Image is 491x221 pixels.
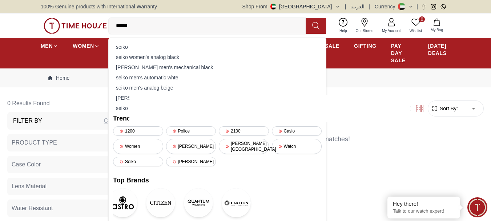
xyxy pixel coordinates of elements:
span: Help [337,28,350,33]
div: Clear [104,117,118,125]
a: Whatsapp [440,4,446,9]
span: Sort By: [438,105,458,112]
div: Seiko [113,157,163,166]
a: SALE [325,39,339,52]
img: Quantum [184,188,213,217]
a: PAY DAY SALE [391,39,414,67]
img: Astro [108,188,137,217]
div: 2100 [219,126,269,136]
div: Women [113,139,163,154]
a: [DATE] DEALS [428,39,450,60]
h2: Top Brands [113,175,322,185]
a: Home [48,74,69,82]
span: My Bag [428,27,446,33]
span: | [416,3,418,10]
div: seiko men's analog beige [113,83,322,93]
span: My Account [379,28,404,33]
a: Facebook [421,4,426,9]
div: seiko [113,42,322,52]
a: 0Wishlist [405,16,426,35]
a: Help [335,16,351,35]
button: Sort By: [431,105,458,112]
span: Wishlist [407,28,425,33]
div: Currency [375,3,398,10]
button: Lens Material [7,178,121,195]
img: Carlton [222,188,251,217]
div: seiko men's automatic red [113,103,322,113]
a: MEN [41,39,58,52]
a: GIFTING [354,39,377,52]
span: PRODUCT TYPE [12,138,57,147]
span: | [345,3,346,10]
span: [DATE] DEALS [428,42,450,57]
img: CITIZEN [146,188,175,217]
button: PRODUCT TYPE [7,134,121,151]
button: Case Color [7,156,121,173]
div: seiko women's analog black [113,52,322,62]
nav: Breadcrumb [41,68,450,87]
span: 0 [419,16,425,22]
div: 1200 [113,126,163,136]
div: [PERSON_NAME] [166,157,216,166]
span: Our Stores [353,28,376,33]
span: | [369,3,370,10]
div: Watch [272,139,322,154]
button: My Bag [426,17,447,34]
div: [PERSON_NAME] men's mechanical black [113,62,322,72]
img: United Arab Emirates [270,4,276,9]
div: Casio [272,126,322,136]
button: العربية [350,3,365,10]
div: [PERSON_NAME][GEOGRAPHIC_DATA] [219,139,269,154]
div: seiko men's automatic whte [113,72,322,83]
div: Police [166,126,216,136]
span: Lens Material [12,182,47,191]
h2: Trending Searches [113,113,322,123]
span: WOMEN [73,42,94,50]
div: Chat Widget [467,197,487,217]
span: MEN [41,42,53,50]
h6: 0 Results Found [7,95,124,112]
button: Water Resistant [7,200,121,217]
h3: Filter By [13,117,42,125]
span: GIFTING [354,42,377,50]
a: Our Stores [351,16,378,35]
span: 100% Genuine products with International Warranty [41,3,157,10]
a: WOMEN [73,39,100,52]
a: Instagram [431,4,436,9]
button: Shop From[GEOGRAPHIC_DATA] [242,3,341,10]
img: ... [44,18,107,34]
div: [PERSON_NAME] [166,139,216,154]
span: Water Resistant [12,204,53,213]
div: Hey there! [393,200,455,208]
div: [PERSON_NAME] men's analog green [113,93,322,103]
span: PAY DAY SALE [391,42,414,64]
p: Talk to our watch expert! [393,208,455,214]
span: Case Color [12,160,41,169]
span: SALE [325,42,339,50]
